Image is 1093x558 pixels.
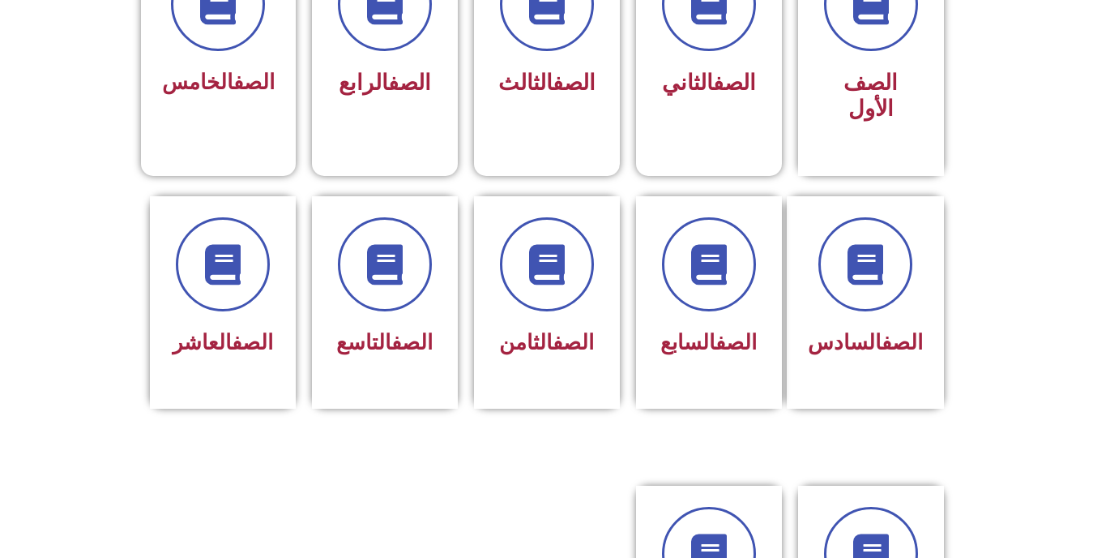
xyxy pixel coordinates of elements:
span: التاسع [336,330,433,354]
a: الصف [391,330,433,354]
a: الصف [713,70,756,96]
span: الخامس [162,70,275,94]
span: الثامن [499,330,594,354]
span: الصف الأول [843,70,898,122]
span: السادس [808,330,923,354]
span: السابع [660,330,757,354]
a: الصف [553,70,596,96]
span: الرابع [339,70,431,96]
span: العاشر [173,330,273,354]
a: الصف [715,330,757,354]
a: الصف [882,330,923,354]
a: الصف [233,70,275,94]
a: الصف [553,330,594,354]
a: الصف [232,330,273,354]
span: الثالث [498,70,596,96]
a: الصف [388,70,431,96]
span: الثاني [662,70,756,96]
